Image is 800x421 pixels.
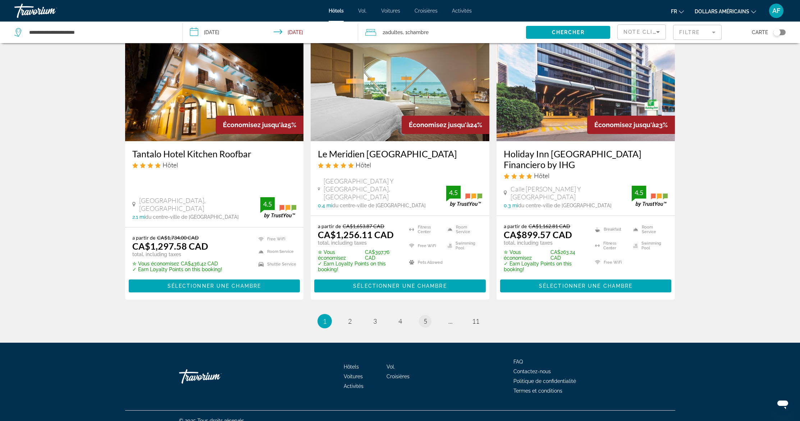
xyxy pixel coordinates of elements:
[381,8,400,14] a: Voitures
[168,283,261,289] span: Sélectionner une chambre
[132,267,222,272] p: ✓ Earn Loyalty Points on this booking!
[671,9,677,14] font: fr
[497,26,675,141] img: Hotel image
[539,283,632,289] span: Sélectionner une chambre
[385,29,403,35] span: Adultes
[387,364,395,370] a: Vol.
[318,249,400,261] p: CA$397.76 CAD
[623,29,718,35] span: Note client la plus élevée
[513,378,576,384] a: Politique de confidentialité
[594,121,655,129] span: Économisez jusqu'à
[323,317,326,325] span: 1
[771,392,794,415] iframe: Bouton de lancement de la fenêtre de messagerie
[358,8,367,14] a: Vol.
[145,214,239,220] span: du centre-ville de [GEOGRAPHIC_DATA]
[452,8,472,14] a: Activités
[513,369,551,374] a: Contactez-nous
[132,261,222,267] p: CA$436.42 CAD
[415,8,438,14] a: Croisières
[260,197,296,218] img: trustyou-badge.svg
[623,28,660,36] mat-select: Sort by
[591,223,630,236] li: Breakfast
[329,8,344,14] a: Hôtels
[772,7,780,14] font: AF
[695,6,756,17] button: Changer de devise
[529,223,570,229] del: CA$1,162.81 CAD
[407,29,429,35] span: Chambre
[318,148,482,159] a: Le Meridien [GEOGRAPHIC_DATA]
[398,317,402,325] span: 4
[318,161,482,169] div: 5 star Hotel
[511,185,632,201] span: Calle [PERSON_NAME] Y [GEOGRAPHIC_DATA]
[591,240,630,253] li: Fitness Center
[332,203,426,208] span: du centre-ville de [GEOGRAPHIC_DATA]
[504,249,586,261] p: CA$263.24 CAD
[446,186,482,207] img: trustyou-badge.svg
[444,240,482,253] li: Swimming Pool
[632,186,668,207] img: trustyou-badge.svg
[125,26,304,141] img: Hotel image
[343,223,384,229] del: CA$1,653.87 CAD
[318,203,332,208] span: 0.4 mi
[260,200,275,208] div: 4.5
[526,26,610,39] button: Chercher
[344,383,364,389] a: Activités
[513,388,562,394] a: Termes et conditions
[183,22,358,43] button: Check-in date: Sep 19, 2025 Check-out date: Sep 27, 2025
[348,317,352,325] span: 2
[424,317,427,325] span: 5
[314,281,486,289] a: Sélectionner une chambre
[255,247,296,256] li: Room Service
[314,279,486,292] button: Sélectionner une chambre
[324,177,446,201] span: [GEOGRAPHIC_DATA] Y [GEOGRAPHIC_DATA], [GEOGRAPHIC_DATA]
[752,27,768,37] span: Carte
[387,374,410,379] a: Croisières
[446,188,461,197] div: 4.5
[768,29,786,36] button: Toggle map
[591,256,630,269] li: Free WiFi
[671,6,684,17] button: Changer de langue
[344,364,359,370] a: Hôtels
[630,223,668,236] li: Room Service
[255,260,296,269] li: Shuttle Service
[179,366,251,387] a: Travorium
[356,161,371,169] span: Hôtel
[318,261,400,272] p: ✓ Earn Loyalty Points on this booking!
[504,249,549,261] span: ✮ Vous économisez
[14,1,86,20] a: Travorium
[383,27,403,37] span: 2
[132,261,179,267] span: ✮ Vous économisez
[132,214,145,220] span: 2.1 mi
[255,235,296,244] li: Free WiFi
[767,3,786,18] button: Menu utilisateur
[132,241,208,251] ins: CA$1,297.58 CAD
[216,116,303,134] div: 25%
[403,27,429,37] span: , 1
[132,148,297,159] a: Tantalo Hotel Kitchen Roofbar
[513,359,523,365] a: FAQ
[402,116,489,134] div: 24%
[587,116,675,134] div: 23%
[318,229,394,240] ins: CA$1,256.11 CAD
[504,148,668,170] a: Holiday Inn [GEOGRAPHIC_DATA] Financiero by IHG
[500,279,672,292] button: Sélectionner une chambre
[552,29,585,35] span: Chercher
[344,374,363,379] a: Voitures
[157,235,199,241] del: CA$1,734.00 CAD
[504,223,527,229] span: a partir de
[125,314,675,328] nav: Pagination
